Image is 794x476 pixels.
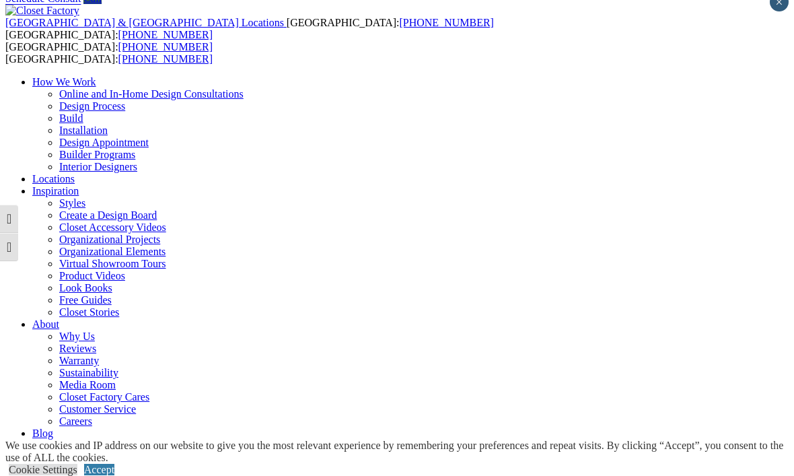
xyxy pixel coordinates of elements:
a: Closet Accessory Videos [59,222,166,233]
a: Locations [32,173,75,184]
a: Free Guides [59,294,112,306]
a: Organizational Projects [59,234,160,245]
a: Cookie Settings [9,464,77,475]
a: Design Process [59,100,125,112]
a: Builder Programs [59,149,135,160]
a: Blog [32,428,53,439]
div: We use cookies and IP address on our website to give you the most relevant experience by remember... [5,440,794,464]
a: Installation [59,125,108,136]
a: Closet Factory Cares [59,391,149,403]
a: Sustainability [59,367,118,378]
a: How We Work [32,76,96,88]
a: Warranty [59,355,99,366]
a: [PHONE_NUMBER] [118,29,213,40]
a: Build [59,112,83,124]
a: Closet Stories [59,306,119,318]
a: Styles [59,197,85,209]
a: Virtual Showroom Tours [59,258,166,269]
a: Why Us [59,331,95,342]
span: [GEOGRAPHIC_DATA]: [GEOGRAPHIC_DATA]: [5,17,494,40]
a: Accept [84,464,114,475]
a: Media Room [59,379,116,390]
a: Online and In-Home Design Consultations [59,88,244,100]
a: [PHONE_NUMBER] [118,53,213,65]
a: Interior Designers [59,161,137,172]
a: About [32,318,59,330]
span: [GEOGRAPHIC_DATA]: [GEOGRAPHIC_DATA]: [5,41,213,65]
a: Look Books [59,282,112,294]
a: Customer Service [59,403,136,415]
span: [GEOGRAPHIC_DATA] & [GEOGRAPHIC_DATA] Locations [5,17,284,28]
a: Create a Design Board [59,209,157,221]
a: Organizational Elements [59,246,166,257]
a: Reviews [59,343,96,354]
a: Careers [59,415,92,427]
img: Closet Factory [5,5,79,17]
a: Inspiration [32,185,79,197]
a: [PHONE_NUMBER] [399,17,493,28]
a: [GEOGRAPHIC_DATA] & [GEOGRAPHIC_DATA] Locations [5,17,287,28]
a: Design Appointment [59,137,149,148]
a: [PHONE_NUMBER] [118,41,213,53]
a: Product Videos [59,270,125,281]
